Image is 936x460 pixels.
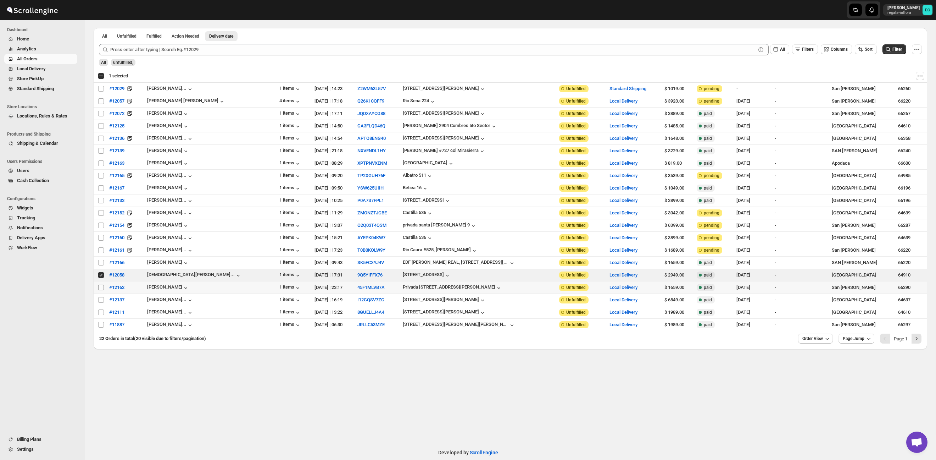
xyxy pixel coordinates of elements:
div: $ 1019.00 [664,85,692,92]
span: Billing Plans [17,437,41,442]
div: - [775,85,810,92]
button: #12160 [105,232,129,243]
button: All Orders [4,54,77,64]
span: Delivery Apps [17,235,45,240]
span: Unfulfilled [566,98,586,104]
button: APTO8ENG40 [357,136,386,141]
button: Local Delivery [609,297,637,302]
button: Fulfilled [142,31,166,41]
button: Local Delivery [609,285,637,290]
div: [STREET_ADDRESS] [403,197,444,203]
span: #11887 [109,321,124,328]
button: #12167 [105,182,129,194]
span: Unfulfilled [566,111,586,116]
div: [GEOGRAPHIC_DATA] [403,160,447,165]
div: 1 items [279,148,301,155]
div: Privada [STREET_ADDRESS][PERSON_NAME] [403,284,495,290]
span: Unfulfilled [117,33,136,39]
button: [PERSON_NAME]... [147,172,194,180]
span: pending [704,86,719,92]
span: #12139 [109,147,124,154]
div: 1 items [279,235,301,242]
button: All [770,44,789,54]
button: [PERSON_NAME] [147,160,189,167]
span: Store Locations [7,104,80,110]
button: Actions [916,72,924,80]
div: [DATE] [736,122,770,130]
span: Filter [892,47,902,52]
button: [GEOGRAPHIC_DATA] [403,160,455,167]
button: XPTPNVXENM [357,160,387,166]
span: Widgets [17,205,33,210]
button: [STREET_ADDRESS][PERSON_NAME][PERSON_NAME] [403,322,516,329]
div: Betica 16 [403,185,422,190]
span: Settings [17,447,34,452]
button: 1 items [279,160,301,167]
span: Home [17,36,29,42]
button: [PERSON_NAME] #727 col Mirasierra [403,148,486,155]
div: [PERSON_NAME]... [147,197,186,203]
div: [STREET_ADDRESS][PERSON_NAME] [403,297,479,302]
span: Dashboard [7,27,80,33]
div: [STREET_ADDRESS][PERSON_NAME] [403,86,479,91]
div: $ 1485.00 [664,122,692,130]
button: Order View [798,334,833,344]
div: Castilla 536 [403,210,426,215]
button: Analytics [4,44,77,54]
button: 1 items [279,322,301,329]
div: [PERSON_NAME]... [147,210,186,215]
div: Rio Caura #525, [PERSON_NAME] [403,247,471,252]
button: [PERSON_NAME]... [147,197,194,204]
button: [STREET_ADDRESS] [403,197,451,204]
button: [STREET_ADDRESS][PERSON_NAME] [403,86,486,93]
div: [PERSON_NAME] [PERSON_NAME] [147,98,225,105]
div: 1 items [279,123,301,130]
button: ActionNeeded [167,31,204,41]
span: #12161 [109,247,124,254]
div: 1 items [279,297,301,304]
button: Local Delivery [609,260,637,265]
button: GA3FLQD46Q [357,123,385,128]
div: 1 items [279,86,301,93]
button: JRLLC53MZE [357,322,385,327]
div: San [PERSON_NAME] [832,85,894,92]
span: #12163 [109,160,124,167]
div: 1 items [279,185,301,192]
span: unfulfilled, [113,60,133,65]
div: [PERSON_NAME]... [147,322,186,327]
div: $ 3923.00 [664,98,692,105]
div: - [736,85,770,92]
button: 9Q5YIFFX76 [357,272,383,278]
span: All [102,33,107,39]
button: TP2XGUH76F [357,173,385,178]
a: ScrollEngine [470,450,498,455]
span: #12166 [109,259,124,266]
div: [PERSON_NAME]... [147,235,186,240]
button: #12136 [105,133,129,144]
span: Locations, Rules & Rates [17,113,67,119]
button: Rio Caura #525, [PERSON_NAME] [403,247,478,254]
img: ScrollEngine [6,1,59,19]
button: 1 items [279,247,301,254]
div: San [PERSON_NAME] [832,110,894,117]
div: [DATE] | 14:50 [314,122,353,130]
button: 1 items [279,222,301,229]
div: [STREET_ADDRESS][PERSON_NAME][PERSON_NAME] [403,322,508,327]
button: #12072 [105,108,129,119]
button: SK5FCXYJ4V [357,260,384,265]
span: #12029 [109,85,124,92]
button: Standard Shipping [609,86,646,91]
button: [DEMOGRAPHIC_DATA][PERSON_NAME]... [147,272,242,279]
div: [PERSON_NAME]... [147,309,186,314]
button: Local Delivery [609,123,637,128]
div: Castilla 536 [403,235,426,240]
span: All Orders [17,56,38,61]
button: Tracking [4,213,77,223]
button: AYEPK04KW7 [357,235,385,240]
span: paid [704,111,712,116]
button: 1 items [279,259,301,267]
button: 1 items [279,172,301,180]
button: 45F1MLVB7A [357,285,385,290]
